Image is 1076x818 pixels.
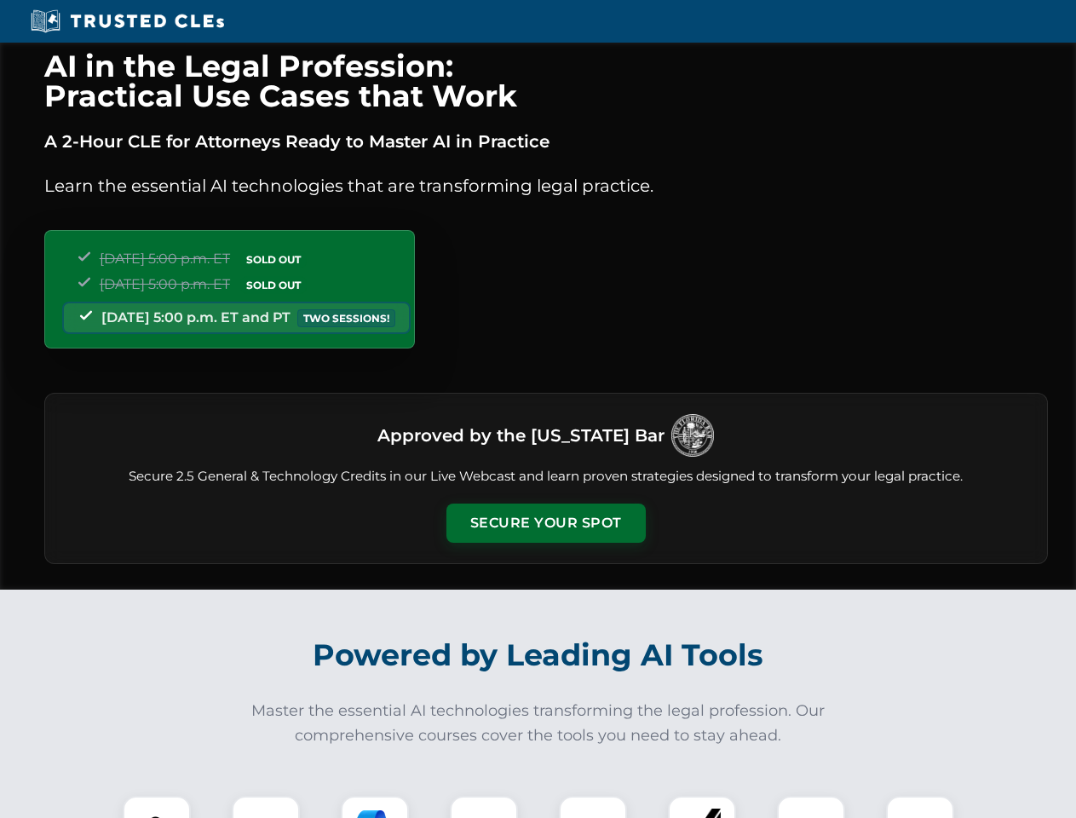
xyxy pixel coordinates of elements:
img: Trusted CLEs [26,9,229,34]
h3: Approved by the [US_STATE] Bar [377,420,665,451]
p: Secure 2.5 General & Technology Credits in our Live Webcast and learn proven strategies designed ... [66,467,1027,487]
button: Secure Your Spot [446,504,646,543]
span: [DATE] 5:00 p.m. ET [100,276,230,292]
p: Learn the essential AI technologies that are transforming legal practice. [44,172,1048,199]
span: SOLD OUT [240,276,307,294]
p: A 2-Hour CLE for Attorneys Ready to Master AI in Practice [44,128,1048,155]
h2: Powered by Leading AI Tools [66,625,1010,685]
span: [DATE] 5:00 p.m. ET [100,251,230,267]
img: Logo [671,414,714,457]
h1: AI in the Legal Profession: Practical Use Cases that Work [44,51,1048,111]
span: SOLD OUT [240,251,307,268]
p: Master the essential AI technologies transforming the legal profession. Our comprehensive courses... [240,699,837,748]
